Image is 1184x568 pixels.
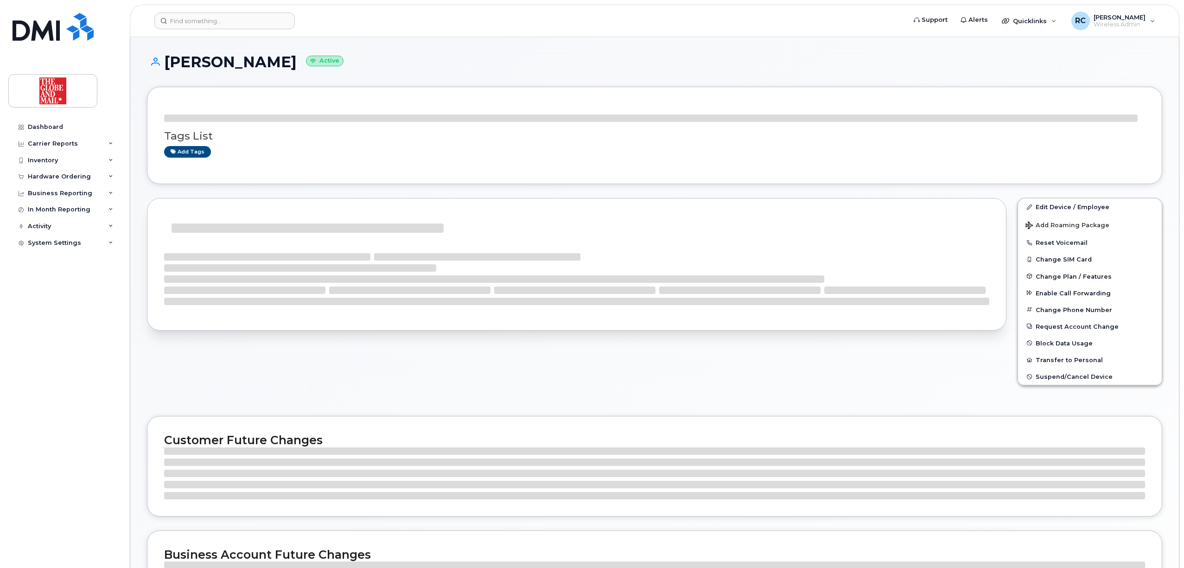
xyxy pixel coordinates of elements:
[1018,301,1162,318] button: Change Phone Number
[164,548,1145,562] h2: Business Account Future Changes
[1018,215,1162,234] button: Add Roaming Package
[164,130,1145,142] h3: Tags List
[1036,373,1113,380] span: Suspend/Cancel Device
[1018,251,1162,268] button: Change SIM Card
[1036,273,1112,280] span: Change Plan / Features
[1018,285,1162,301] button: Enable Call Forwarding
[164,433,1145,447] h2: Customer Future Changes
[1018,335,1162,351] button: Block Data Usage
[1018,198,1162,215] a: Edit Device / Employee
[164,146,211,158] a: Add tags
[1018,318,1162,335] button: Request Account Change
[1018,268,1162,285] button: Change Plan / Features
[1018,368,1162,385] button: Suspend/Cancel Device
[147,54,1162,70] h1: [PERSON_NAME]
[306,56,344,66] small: Active
[1025,222,1109,230] span: Add Roaming Package
[1018,234,1162,251] button: Reset Voicemail
[1018,351,1162,368] button: Transfer to Personal
[1036,289,1111,296] span: Enable Call Forwarding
